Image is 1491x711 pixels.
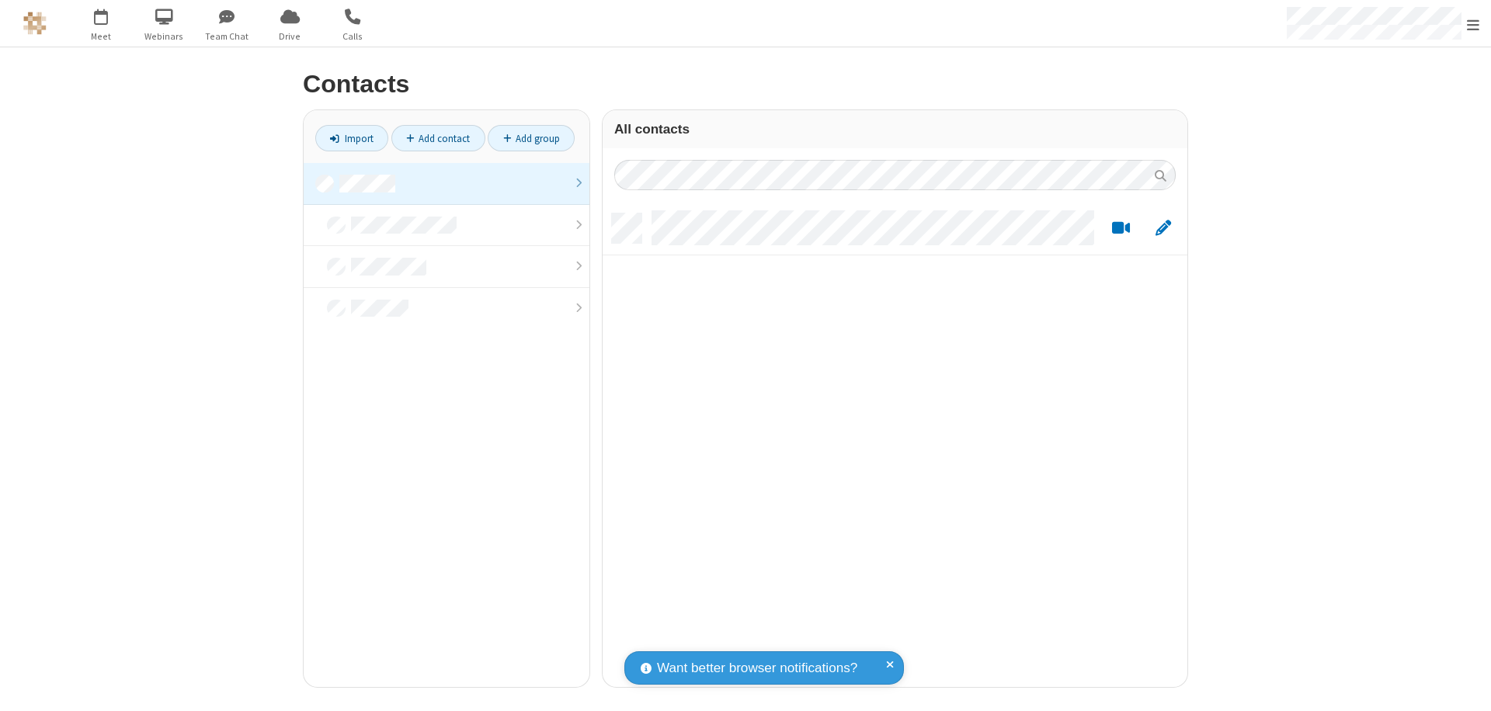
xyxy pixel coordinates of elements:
img: QA Selenium DO NOT DELETE OR CHANGE [23,12,47,35]
a: Add contact [391,125,485,151]
span: Team Chat [198,29,256,43]
span: Meet [72,29,130,43]
a: Import [315,125,388,151]
div: grid [603,202,1187,687]
span: Calls [324,29,382,43]
a: Add group [488,125,575,151]
span: Webinars [135,29,193,43]
h2: Contacts [303,71,1188,98]
button: Start a video meeting [1106,219,1136,238]
span: Drive [261,29,319,43]
span: Want better browser notifications? [657,658,857,678]
button: Edit [1148,219,1178,238]
h3: All contacts [614,122,1176,137]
